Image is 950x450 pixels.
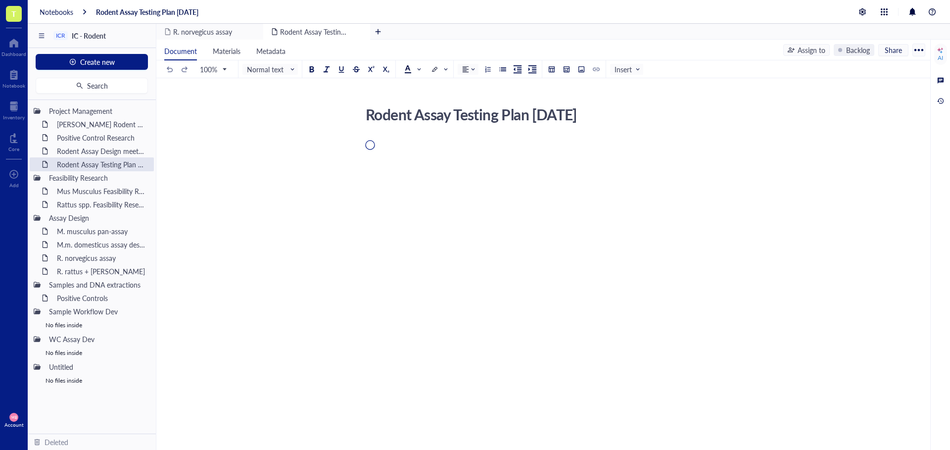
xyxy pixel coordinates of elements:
div: Mus Musculus Feasibility Research [52,184,150,198]
span: Normal text [247,65,295,74]
div: Samples and DNA extractions [45,278,150,292]
div: Account [4,422,24,428]
div: AI [938,54,943,62]
a: Rodent Assay Testing Plan [DATE] [96,7,198,16]
div: R. norvegicus assay [52,251,150,265]
div: Positive Control Research [52,131,150,145]
a: Core [8,130,19,152]
div: Positive Controls [52,291,150,305]
span: Share [885,46,902,54]
span: Create new [80,58,115,66]
div: Backlog [846,45,870,55]
a: Inventory [3,99,25,120]
div: M.m. domesticus assay design [52,238,150,251]
a: Notebook [2,67,25,89]
div: Rodent Assay Testing Plan [DATE] [52,157,150,171]
div: ICR [56,32,65,39]
div: Core [8,146,19,152]
a: Dashboard [1,35,26,57]
span: Search [87,82,108,90]
div: Inventory [3,114,25,120]
div: No files inside [30,346,154,360]
div: Rattus spp. Feasibility Research [52,198,150,211]
span: Document [164,46,197,56]
span: MB [11,415,16,419]
div: Assign to [798,45,825,55]
div: Sample Workflow Dev [45,304,150,318]
div: Assay Design [45,211,150,225]
div: Feasibility Research [45,171,150,185]
div: Project Management [45,104,150,118]
div: R. rattus + [PERSON_NAME] [52,264,150,278]
span: 100% [200,65,226,74]
div: No files inside [30,318,154,332]
span: T [11,7,16,20]
div: Notebook [2,83,25,89]
div: [PERSON_NAME] Rodent Test Full Proposal [52,117,150,131]
div: Rodent Assay Design meeting_[DATE] [52,144,150,158]
div: Deleted [45,437,68,448]
a: Notebooks [40,7,73,16]
span: Metadata [256,46,285,56]
button: Share [878,44,908,56]
span: IC - Rodent [72,31,106,41]
span: Materials [213,46,240,56]
div: Dashboard [1,51,26,57]
div: M. musculus pan-assay [52,224,150,238]
button: Create new [36,54,148,70]
div: Add [9,182,19,188]
div: Untitled [45,360,150,374]
div: WC Assay Dev [45,332,150,346]
div: No files inside [30,374,154,388]
span: Insert [615,65,641,74]
button: Search [36,78,148,94]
